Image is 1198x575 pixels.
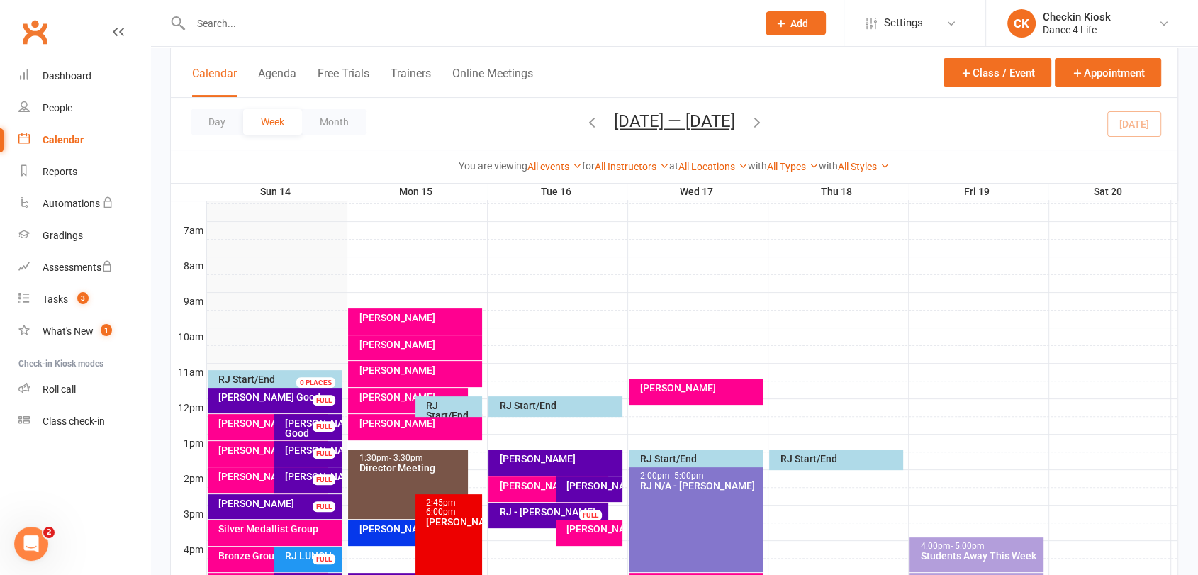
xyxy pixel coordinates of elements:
a: Automations [18,188,150,220]
div: Tasks [43,294,68,305]
span: 2 [43,527,55,538]
div: People [43,102,72,113]
a: Dashboard [18,60,150,92]
span: 1 [101,324,112,336]
a: Roll call [18,374,150,406]
div: What's New [43,325,94,337]
iframe: Intercom live chat [14,527,48,561]
a: People [18,92,150,124]
div: Class check-in [43,415,105,427]
span: 3 [77,292,89,304]
a: Clubworx [17,14,52,50]
a: Tasks 3 [18,284,150,316]
a: Class kiosk mode [18,406,150,437]
div: Calendar [43,134,84,145]
a: Calendar [18,124,150,156]
a: Reports [18,156,150,188]
div: Dashboard [43,70,91,82]
div: Roll call [43,384,76,395]
div: Assessments [43,262,113,273]
div: Reports [43,166,77,177]
div: Gradings [43,230,83,241]
a: What's New1 [18,316,150,347]
a: Gradings [18,220,150,252]
div: Automations [43,198,100,209]
a: Assessments [18,252,150,284]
